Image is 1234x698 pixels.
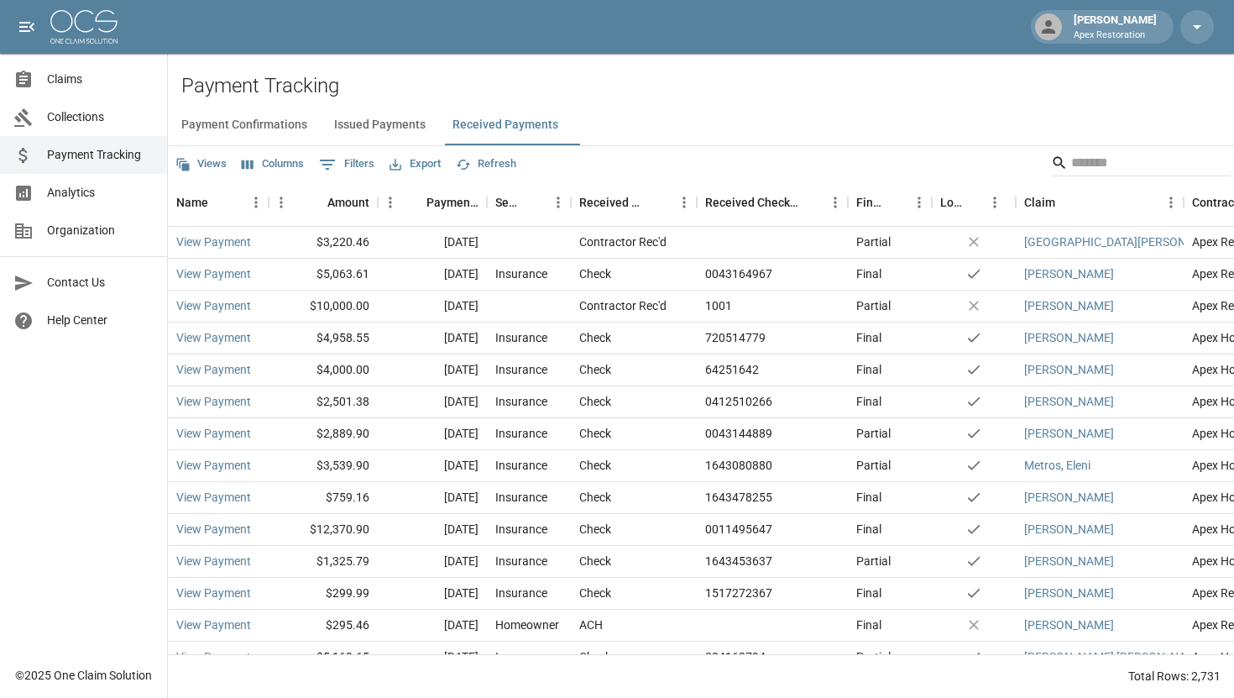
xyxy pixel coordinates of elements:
a: View Payment [176,425,251,442]
div: $3,220.46 [269,227,378,259]
div: Final [856,617,881,633]
div: 0011495647 [705,521,772,538]
button: Menu [269,190,294,215]
div: Partial [856,297,891,314]
button: Sort [964,191,987,214]
a: [PERSON_NAME] [1024,329,1114,346]
div: Claim [1024,179,1055,226]
div: 1643080880 [705,457,772,474]
div: 284168794 [705,648,766,665]
div: 1643453637 [705,553,772,569]
div: Insurance [495,585,547,601]
div: Final [856,585,881,601]
div: Check [579,489,611,506]
div: Amount [327,179,369,226]
a: [PERSON_NAME] [1024,617,1114,633]
button: Views [171,151,231,177]
div: Contractor Rec'd [579,234,667,250]
a: View Payment [176,297,251,314]
div: $12,370.90 [269,514,378,546]
div: Final/Partial [848,179,932,226]
button: Menu [1158,190,1184,215]
div: dynamic tabs [168,105,1234,145]
div: Amount [269,179,378,226]
div: [DATE] [378,354,487,386]
a: View Payment [176,585,251,601]
div: Total Rows: 2,731 [1128,668,1221,685]
div: Insurance [495,553,547,569]
img: ocs-logo-white-transparent.png [50,10,118,44]
div: Search [1051,150,1231,180]
div: Partial [856,553,891,569]
div: [DATE] [378,514,487,546]
div: Check [579,585,611,601]
div: Insurance [495,393,547,410]
div: Name [176,179,208,226]
button: Issued Payments [321,105,439,145]
div: 1517272367 [705,585,772,601]
button: Refresh [452,151,520,177]
div: Check [579,648,611,665]
span: Contact Us [47,274,154,291]
span: Help Center [47,312,154,329]
div: Insurance [495,425,547,442]
div: [DATE] [378,610,487,642]
div: Contractor Rec'd [579,297,667,314]
button: Menu [378,190,403,215]
div: 64251642 [705,361,759,378]
a: View Payment [176,489,251,506]
div: 0043164967 [705,265,772,282]
div: $5,063.61 [269,259,378,291]
a: View Payment [176,361,251,378]
a: View Payment [176,457,251,474]
a: View Payment [176,234,251,250]
div: 0043144889 [705,425,772,442]
button: Sort [522,191,546,214]
button: Menu [243,190,269,215]
div: Check [579,457,611,474]
div: [DATE] [378,578,487,610]
div: Insurance [495,329,547,346]
div: Name [168,179,269,226]
div: Lockbox [940,179,964,226]
div: 0412510266 [705,393,772,410]
div: Final [856,361,881,378]
div: Homeowner [495,617,559,633]
button: Menu [907,190,932,215]
div: Final/Partial [856,179,883,226]
button: Payment Confirmations [168,105,321,145]
a: [PERSON_NAME] [1024,393,1114,410]
span: Claims [47,71,154,88]
div: Lockbox [932,179,1016,226]
button: Sort [883,191,907,214]
p: Apex Restoration [1074,29,1157,43]
div: Received Check Number [705,179,799,226]
div: 720514779 [705,329,766,346]
a: View Payment [176,648,251,665]
div: Check [579,265,611,282]
div: Insurance [495,648,547,665]
h2: Payment Tracking [181,74,1234,98]
div: $2,889.90 [269,418,378,450]
a: [PERSON_NAME] [1024,521,1114,538]
button: Received Payments [439,105,572,145]
div: Final [856,393,881,410]
a: [PERSON_NAME] [1024,553,1114,569]
button: open drawer [10,10,44,44]
div: $5,169.65 [269,642,378,674]
div: ACH [579,617,603,633]
div: $2,501.38 [269,386,378,418]
div: Check [579,361,611,378]
div: [DATE] [378,418,487,450]
div: Final [856,489,881,506]
div: Partial [856,425,891,442]
a: View Payment [176,329,251,346]
div: Check [579,521,611,538]
a: [PERSON_NAME] [1024,297,1114,314]
button: Menu [982,190,1007,215]
div: Final [856,265,881,282]
div: Sender [487,179,571,226]
div: $4,958.55 [269,323,378,354]
button: Sort [799,191,823,214]
button: Menu [546,190,571,215]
